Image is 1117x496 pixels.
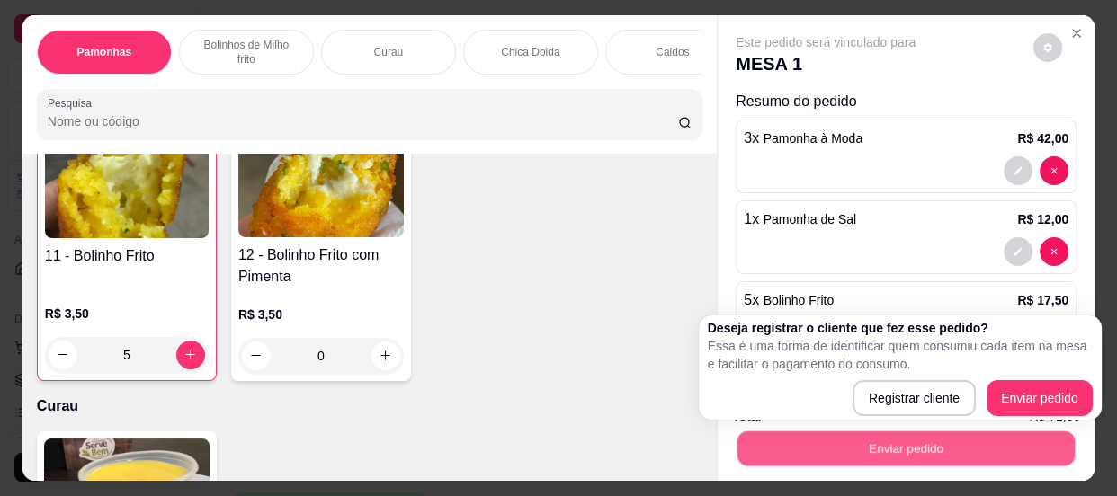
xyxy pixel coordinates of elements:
[744,289,834,311] p: 5 x
[374,45,404,59] p: Curau
[737,431,1075,466] button: Enviar pedido
[1017,291,1068,309] p: R$ 17,50
[176,341,205,369] button: increase-product-quantity
[987,380,1093,416] button: Enviar pedido
[853,380,976,416] button: Registrar cliente
[45,126,209,238] img: product-image
[48,95,98,111] label: Pesquisa
[238,125,404,237] img: product-image
[1040,156,1068,185] button: decrease-product-quantity
[45,245,209,267] h4: 11 - Bolinho Frito
[764,212,857,226] span: Pamonha de Sal
[1004,237,1032,266] button: decrease-product-quantity
[371,341,400,370] button: increase-product-quantity
[77,45,132,59] p: Pamonhas
[1017,210,1068,228] p: R$ 12,00
[736,91,1077,112] p: Resumo do pedido
[656,45,689,59] p: Caldos
[708,337,1093,373] p: Essa é uma forma de identificar quem consumiu cada item na mesa e facilitar o pagamento do consumo.
[708,319,1093,337] h2: Deseja registrar o cliente que fez esse pedido?
[764,293,835,307] span: Bolinho Frito
[238,306,404,323] p: R$ 3,50
[764,131,863,146] span: Pamonha à Moda
[49,341,77,369] button: decrease-product-quantity
[238,244,404,288] h4: 12 - Bolinho Frito com Pimenta
[1040,237,1068,266] button: decrease-product-quantity
[48,112,678,130] input: Pesquisa
[242,341,271,370] button: decrease-product-quantity
[1004,156,1032,185] button: decrease-product-quantity
[501,45,559,59] p: Chica Doida
[736,33,916,51] p: Este pedido será vinculado para
[736,51,916,76] p: MESA 1
[45,305,209,323] p: R$ 3,50
[744,208,856,230] p: 1 x
[37,395,702,417] p: Curau
[1062,19,1091,48] button: Close
[1033,33,1062,62] button: decrease-product-quantity
[194,38,299,66] p: Bolinhos de Milho frito
[1017,129,1068,147] p: R$ 42,00
[744,128,862,149] p: 3 x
